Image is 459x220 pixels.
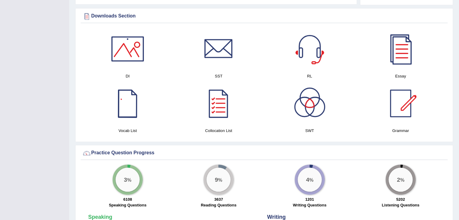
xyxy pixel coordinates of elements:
[206,168,231,192] div: %
[82,12,446,21] div: Downloads Section
[397,176,400,183] big: 2
[116,168,140,192] div: %
[305,197,314,202] strong: 1201
[267,214,286,220] strong: Writing
[82,149,446,158] div: Practice Question Progress
[214,197,223,202] strong: 3637
[293,202,327,208] label: Writing Questions
[358,73,443,79] h4: Essay
[306,176,309,183] big: 4
[176,73,261,79] h4: SST
[123,197,132,202] strong: 6108
[389,168,413,192] div: %
[109,202,147,208] label: Speaking Questions
[382,202,419,208] label: Listening Questions
[85,73,170,79] h4: DI
[85,127,170,134] h4: Vocab List
[176,127,261,134] h4: Collocation List
[298,168,322,192] div: %
[267,73,352,79] h4: RL
[124,176,127,183] big: 3
[215,176,218,183] big: 9
[358,127,443,134] h4: Grammar
[201,202,236,208] label: Reading Questions
[267,127,352,134] h4: SWT
[88,214,112,220] strong: Speaking
[396,197,405,202] strong: 5202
